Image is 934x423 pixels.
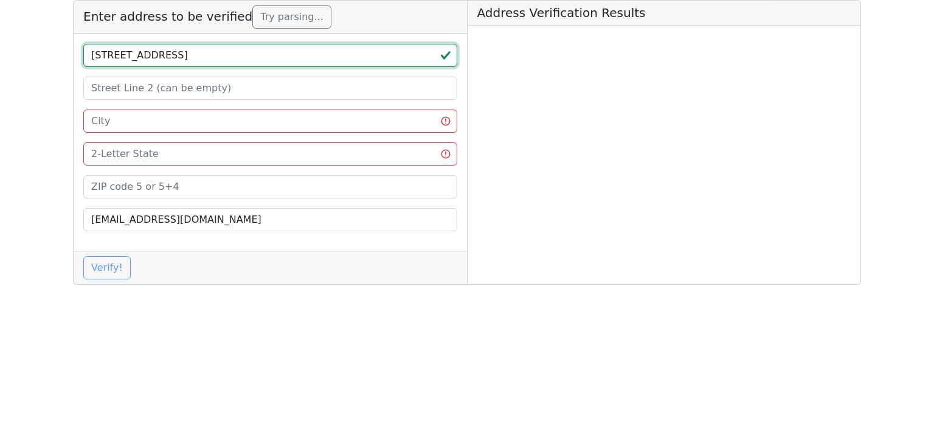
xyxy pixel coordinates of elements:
[83,175,457,198] input: ZIP code 5 or 5+4
[74,1,467,34] h5: Enter address to be verified
[83,110,457,133] input: City
[468,1,861,26] h5: Address Verification Results
[252,5,331,29] button: Try parsing...
[83,208,457,231] input: Your Email
[83,77,457,100] input: Street Line 2 (can be empty)
[83,44,457,67] input: Street Line 1
[83,142,457,166] input: 2-Letter State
